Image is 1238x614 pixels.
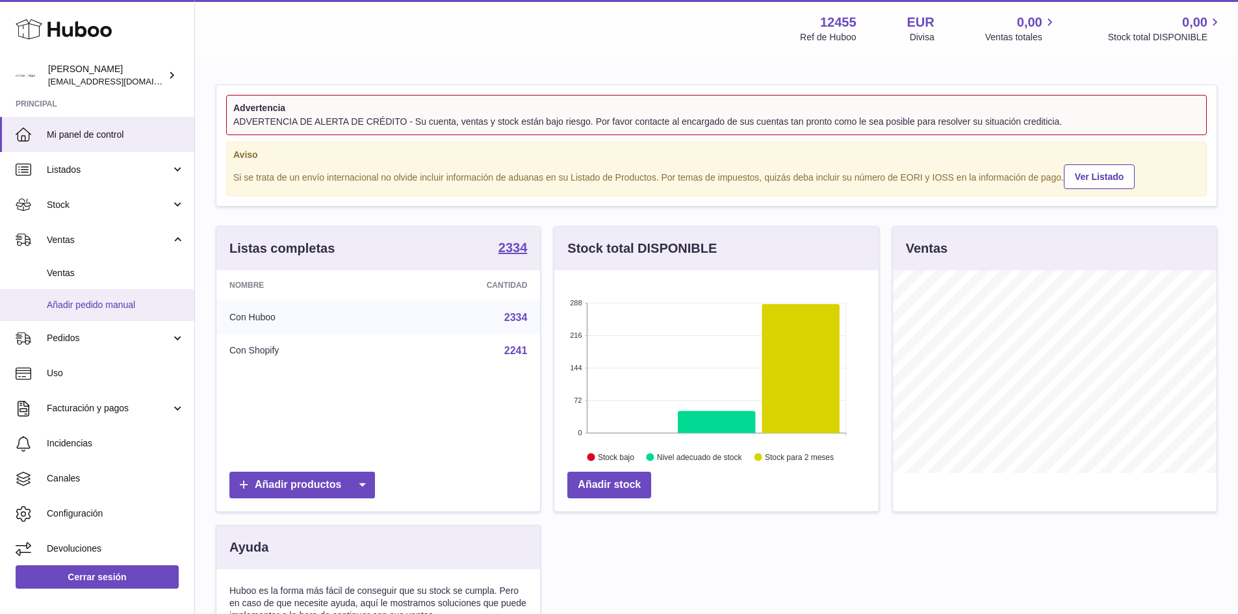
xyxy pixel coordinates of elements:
[47,507,185,520] span: Configuración
[765,453,834,462] text: Stock para 2 meses
[578,429,582,437] text: 0
[1182,14,1207,31] span: 0,00
[498,241,528,254] strong: 2334
[216,334,389,368] td: Con Shopify
[48,63,165,88] div: [PERSON_NAME]
[985,14,1057,44] a: 0,00 Ventas totales
[1108,14,1222,44] a: 0,00 Stock total DISPONIBLE
[1064,164,1135,189] a: Ver Listado
[598,453,634,462] text: Stock bajo
[820,14,857,31] strong: 12455
[1017,14,1042,31] span: 0,00
[233,102,1200,114] strong: Advertencia
[48,76,191,86] span: [EMAIL_ADDRESS][DOMAIN_NAME]
[233,163,1200,190] div: Si se trata de un envío internacional no olvide incluir información de aduanas en su Listado de P...
[504,312,528,323] a: 2334
[906,240,948,257] h3: Ventas
[47,332,171,344] span: Pedidos
[800,31,856,44] div: Ref de Huboo
[229,240,335,257] h3: Listas completas
[229,539,268,556] h3: Ayuda
[574,397,582,405] text: 72
[16,565,179,589] a: Cerrar sesión
[47,367,185,379] span: Uso
[498,241,528,257] a: 2334
[47,437,185,450] span: Incidencias
[47,234,171,246] span: Ventas
[504,345,528,356] a: 2241
[47,199,171,211] span: Stock
[657,453,743,462] text: Nivel adecuado de stock
[567,472,651,498] a: Añadir stock
[570,365,582,372] text: 144
[1108,31,1222,44] span: Stock total DISPONIBLE
[47,543,185,555] span: Devoluciones
[907,14,935,31] strong: EUR
[567,240,717,257] h3: Stock total DISPONIBLE
[233,116,1200,128] div: ADVERTENCIA DE ALERTA DE CRÉDITO - Su cuenta, ventas y stock están bajo riesgo. Por favor contact...
[47,299,185,311] span: Añadir pedido manual
[570,300,582,307] text: 288
[47,402,171,415] span: Facturación y pagos
[16,66,35,85] img: pedidos@glowrias.com
[985,31,1057,44] span: Ventas totales
[47,267,185,279] span: Ventas
[389,270,541,300] th: Cantidad
[233,149,1200,161] strong: Aviso
[910,31,935,44] div: Divisa
[47,472,185,485] span: Canales
[570,332,582,340] text: 216
[216,301,389,335] td: Con Huboo
[216,270,389,300] th: Nombre
[47,129,185,141] span: Mi panel de control
[47,164,171,176] span: Listados
[229,472,375,498] a: Añadir productos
